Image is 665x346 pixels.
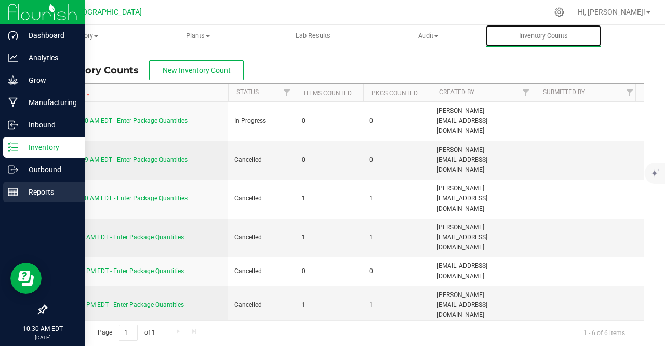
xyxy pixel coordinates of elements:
[302,266,357,276] span: 0
[18,119,81,131] p: Inbound
[18,74,81,86] p: Grow
[52,195,188,202] a: [DATE] 11:20 AM EDT - Enter Package Quantities
[234,155,289,165] span: Cancelled
[369,266,424,276] span: 0
[18,52,81,64] p: Analytics
[8,164,18,175] inline-svg: Outbound
[163,66,231,74] span: New Inventory Count
[8,30,18,41] inline-svg: Dashboard
[578,8,645,16] span: Hi, [PERSON_NAME]!
[5,324,81,334] p: 10:30 AM EDT
[140,25,256,47] a: Plants
[439,88,474,96] a: Created By
[8,120,18,130] inline-svg: Inbound
[437,223,528,253] span: [PERSON_NAME][EMAIL_ADDRESS][DOMAIN_NAME]
[234,266,289,276] span: Cancelled
[89,325,164,341] span: Page of 1
[8,75,18,85] inline-svg: Grow
[505,31,582,41] span: Inventory Counts
[282,31,344,41] span: Lab Results
[10,263,42,294] iframe: Resource center
[234,116,289,126] span: In Progress
[8,97,18,108] inline-svg: Manufacturing
[5,334,81,341] p: [DATE]
[543,88,585,96] a: Submitted By
[369,116,424,126] span: 0
[234,300,289,310] span: Cancelled
[236,88,259,96] a: Status
[369,233,424,242] span: 1
[437,290,528,321] span: [PERSON_NAME][EMAIL_ADDRESS][DOMAIN_NAME]
[517,84,535,101] a: Filter
[437,261,528,281] span: [EMAIL_ADDRESS][DOMAIN_NAME]
[18,141,81,153] p: Inventory
[437,145,528,175] span: [PERSON_NAME][EMAIL_ADDRESS][DOMAIN_NAME]
[149,60,244,80] button: New Inventory Count
[486,25,601,47] a: Inventory Counts
[18,29,81,42] p: Dashboard
[371,89,418,97] a: Pkgs Counted
[52,267,184,275] a: [DATE] 3:15 PM EDT - Enter Package Quantities
[18,96,81,109] p: Manufacturing
[52,234,184,241] a: [DATE] 9:42 AM EDT - Enter Package Quantities
[234,233,289,242] span: Cancelled
[437,106,528,136] span: [PERSON_NAME][EMAIL_ADDRESS][DOMAIN_NAME]
[302,194,357,203] span: 1
[278,84,296,101] a: Filter
[575,325,633,340] span: 1 - 6 of 6 items
[52,117,188,124] a: [DATE] 11:10 AM EDT - Enter Package Quantities
[8,53,18,63] inline-svg: Analytics
[302,300,357,310] span: 1
[369,155,424,165] span: 0
[369,300,424,310] span: 1
[141,31,255,41] span: Plants
[54,65,149,76] span: Inventory Counts
[52,156,188,163] a: [DATE] 10:39 AM EDT - Enter Package Quantities
[621,84,639,101] a: Filter
[304,89,352,97] a: Items Counted
[553,7,566,17] div: Manage settings
[234,194,289,203] span: Cancelled
[370,25,486,47] a: Audit
[302,155,357,165] span: 0
[8,187,18,197] inline-svg: Reports
[18,186,81,198] p: Reports
[119,325,138,341] input: 1
[256,25,371,47] a: Lab Results
[302,116,357,126] span: 0
[52,301,184,309] a: [DATE] 1:34 PM EDT - Enter Package Quantities
[8,142,18,152] inline-svg: Inventory
[18,163,81,176] p: Outbound
[369,194,424,203] span: 1
[437,184,528,214] span: [PERSON_NAME][EMAIL_ADDRESS][DOMAIN_NAME]
[371,31,485,41] span: Audit
[71,8,142,17] span: [GEOGRAPHIC_DATA]
[302,233,357,242] span: 1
